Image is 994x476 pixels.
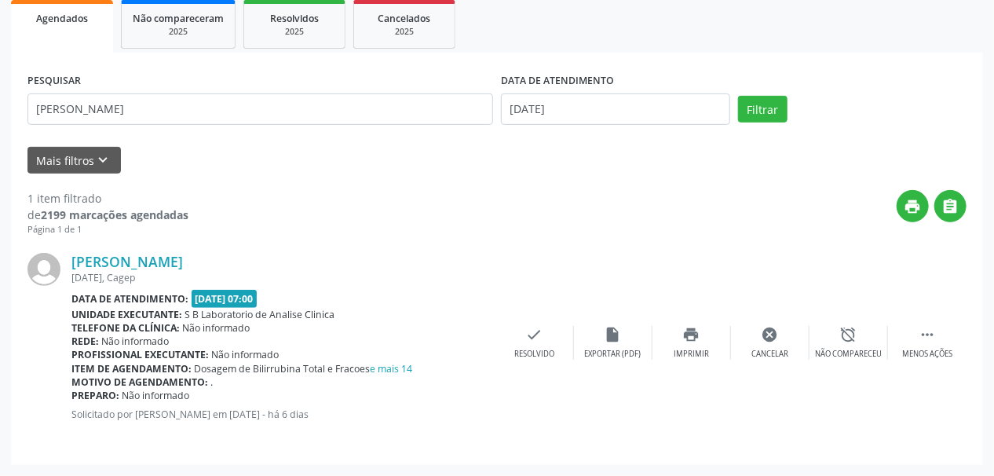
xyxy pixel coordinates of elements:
[212,348,280,361] span: Não informado
[27,253,60,286] img: img
[27,93,493,125] input: Nome, CNS
[815,349,882,360] div: Não compareceu
[36,12,88,25] span: Agendados
[942,198,959,215] i: 
[71,408,495,421] p: Solicitado por [PERSON_NAME] em [DATE] - há 6 dias
[526,326,543,343] i: check
[674,349,709,360] div: Imprimir
[211,375,214,389] span: .
[934,190,967,222] button: 
[840,326,857,343] i: alarm_off
[365,26,444,38] div: 2025
[514,349,554,360] div: Resolvido
[738,96,788,123] button: Filtrar
[71,253,183,270] a: [PERSON_NAME]
[185,308,335,321] span: S B Laboratorio de Analise Clinica
[71,375,208,389] b: Motivo de agendamento:
[133,26,224,38] div: 2025
[27,207,188,223] div: de
[371,362,413,375] a: e mais 14
[27,190,188,207] div: 1 item filtrado
[27,223,188,236] div: Página 1 de 1
[71,321,180,335] b: Telefone da clínica:
[585,349,641,360] div: Exportar (PDF)
[183,321,250,335] span: Não informado
[95,152,112,169] i: keyboard_arrow_down
[919,326,936,343] i: 
[195,362,413,375] span: Dosagem de Bilirrubina Total e Fracoes
[122,389,190,402] span: Não informado
[102,335,170,348] span: Não informado
[904,198,922,215] i: print
[378,12,431,25] span: Cancelados
[902,349,952,360] div: Menos ações
[41,207,188,222] strong: 2199 marcações agendadas
[27,147,121,174] button: Mais filtroskeyboard_arrow_down
[501,69,614,93] label: DATA DE ATENDIMENTO
[71,271,495,284] div: [DATE], Cagep
[71,335,99,348] b: Rede:
[133,12,224,25] span: Não compareceram
[71,389,119,402] b: Preparo:
[501,93,730,125] input: Selecione um intervalo
[71,348,209,361] b: Profissional executante:
[605,326,622,343] i: insert_drive_file
[255,26,334,38] div: 2025
[192,290,258,308] span: [DATE] 07:00
[762,326,779,343] i: cancel
[71,362,192,375] b: Item de agendamento:
[27,69,81,93] label: PESQUISAR
[71,308,182,321] b: Unidade executante:
[270,12,319,25] span: Resolvidos
[683,326,700,343] i: print
[751,349,788,360] div: Cancelar
[71,292,188,306] b: Data de atendimento:
[897,190,929,222] button: print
